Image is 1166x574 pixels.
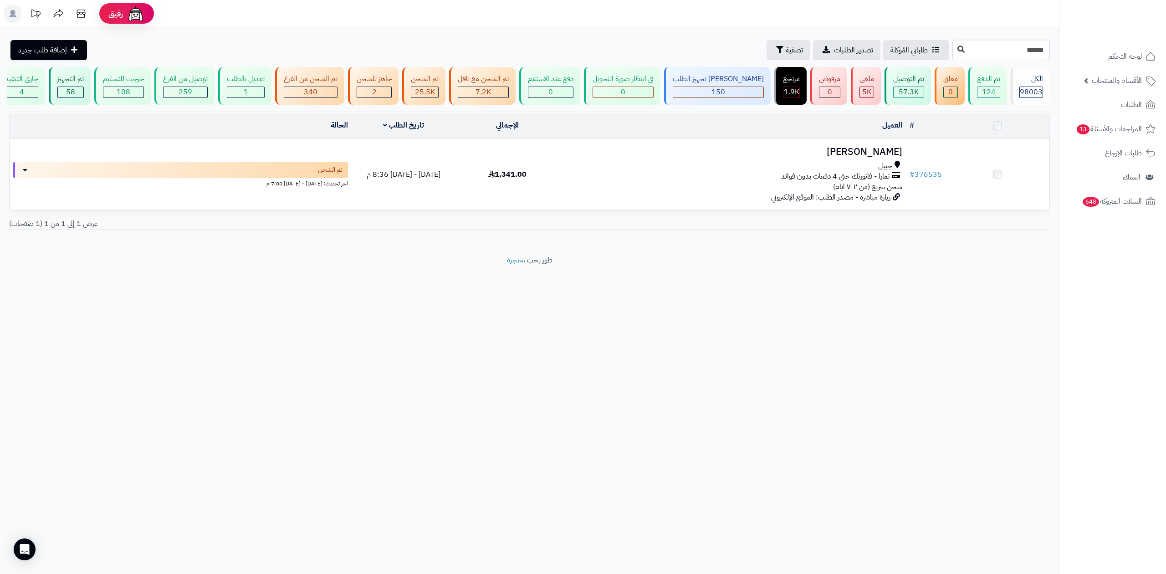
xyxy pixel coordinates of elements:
[14,538,36,560] div: Open Intercom Messenger
[783,87,799,97] div: 1867
[496,120,519,131] a: الإجمالي
[244,87,248,97] span: 1
[910,169,915,180] span: #
[819,74,840,84] div: مرفوض
[411,74,439,84] div: تم الشحن
[20,87,24,97] span: 4
[771,192,890,203] span: زيارة مباشرة - مصدر الطلب: الموقع الإلكتروني
[227,87,264,97] div: 1
[284,87,337,97] div: 340
[127,5,145,23] img: ai-face.png
[786,45,803,56] span: تصفية
[593,87,653,97] div: 0
[860,87,874,97] div: 5024
[179,87,192,97] span: 259
[163,74,208,84] div: توصيل من الفرع
[415,87,435,97] span: 25.5K
[273,67,346,105] a: تم الشحن من الفرع 340
[383,120,424,131] a: تاريخ الطلب
[5,74,38,84] div: جاري التنفيذ
[1121,98,1142,111] span: الطلبات
[883,40,949,60] a: طلباتي المُوكلة
[153,67,216,105] a: توصيل من الفرع 259
[10,40,87,60] a: إضافة طلب جديد
[1065,118,1161,140] a: المراجعات والأسئلة13
[1065,94,1161,116] a: الطلبات
[593,74,654,84] div: في انتظار صورة التحويل
[117,87,130,97] span: 108
[1009,67,1052,105] a: الكل98003
[784,87,799,97] span: 1.9K
[862,87,871,97] span: 5K
[834,45,873,56] span: تصدير الطلبات
[943,74,958,84] div: معلق
[1065,142,1161,164] a: طلبات الإرجاع
[1065,166,1161,188] a: العملاء
[66,87,75,97] span: 58
[563,147,902,157] h3: [PERSON_NAME]
[982,87,996,97] span: 124
[894,87,924,97] div: 57347
[1065,190,1161,212] a: السلات المتروكة648
[57,74,84,84] div: تم التجهيز
[2,219,530,229] div: عرض 1 إلى 1 من 1 (1 صفحات)
[933,67,967,105] a: معلق 0
[24,5,47,25] a: تحديثات المنصة
[944,87,957,97] div: 0
[548,87,553,97] span: 0
[13,178,348,188] div: اخر تحديث: [DATE] - [DATE] 7:00 م
[411,87,438,97] div: 25497
[882,120,902,131] a: العميل
[813,40,880,60] a: تصدير الطلبات
[893,74,924,84] div: تم التوصيل
[711,87,725,97] span: 150
[582,67,662,105] a: في انتظار صورة التحويل 0
[367,169,440,180] span: [DATE] - [DATE] 8:36 م
[673,74,764,84] div: [PERSON_NAME] تجهيز الطلب
[808,67,849,105] a: مرفوض 0
[103,74,144,84] div: خرجت للتسليم
[621,87,625,97] span: 0
[227,74,265,84] div: تعديل بالطلب
[304,87,317,97] span: 340
[1105,147,1142,159] span: طلبات الإرجاع
[92,67,153,105] a: خرجت للتسليم 108
[899,87,919,97] span: 57.3K
[458,87,508,97] div: 7222
[1123,171,1140,184] span: العملاء
[58,87,83,97] div: 58
[1076,123,1142,135] span: المراجعات والأسئلة
[103,87,143,97] div: 108
[948,87,953,97] span: 0
[1104,26,1157,45] img: logo-2.png
[346,67,400,105] a: جاهز للشحن 2
[967,67,1009,105] a: تم الدفع 124
[1092,74,1142,87] span: الأقسام والمنتجات
[819,87,840,97] div: 0
[772,67,808,105] a: مرتجع 1.9K
[5,87,38,97] div: 4
[1108,50,1142,63] span: لوحة التحكم
[18,45,67,56] span: إضافة طلب جديد
[458,74,509,84] div: تم الشحن مع ناقل
[476,87,491,97] span: 7.2K
[400,67,447,105] a: تم الشحن 25.5K
[890,45,928,56] span: طلباتي المُوكلة
[284,74,338,84] div: تم الشحن من الفرع
[1020,87,1043,97] span: 98003
[673,87,763,97] div: 150
[859,74,874,84] div: ملغي
[1077,124,1089,134] span: 13
[767,40,810,60] button: تصفية
[331,120,348,131] a: الحالة
[164,87,207,97] div: 259
[357,74,392,84] div: جاهز للشحن
[488,169,527,180] span: 1,341.00
[910,169,942,180] a: #376535
[878,161,892,171] span: جبيل
[910,120,914,131] a: #
[849,67,883,105] a: ملغي 5K
[372,87,377,97] span: 2
[781,171,890,182] span: تمارا - فاتورتك حتى 4 دفعات بدون فوائد
[977,87,1000,97] div: 124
